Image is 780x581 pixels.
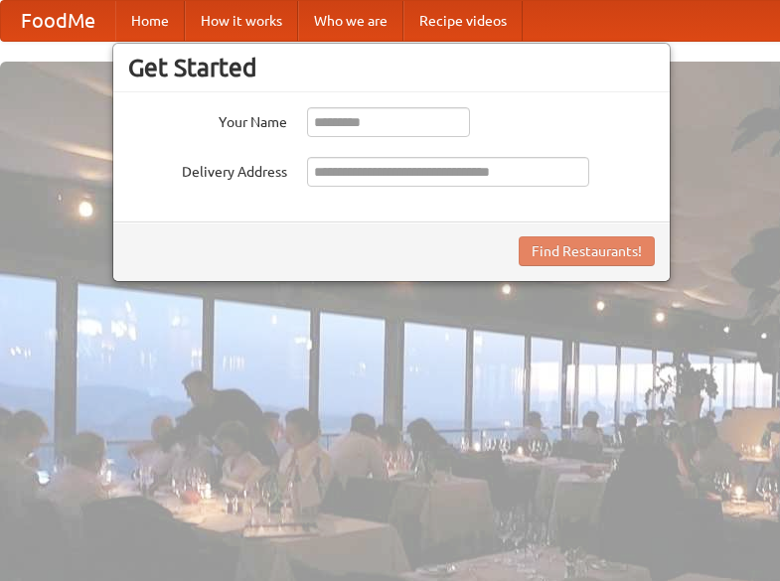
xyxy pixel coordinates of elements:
[128,157,287,182] label: Delivery Address
[519,236,655,266] button: Find Restaurants!
[403,1,523,41] a: Recipe videos
[185,1,298,41] a: How it works
[128,53,655,82] h3: Get Started
[128,107,287,132] label: Your Name
[115,1,185,41] a: Home
[298,1,403,41] a: Who we are
[1,1,115,41] a: FoodMe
